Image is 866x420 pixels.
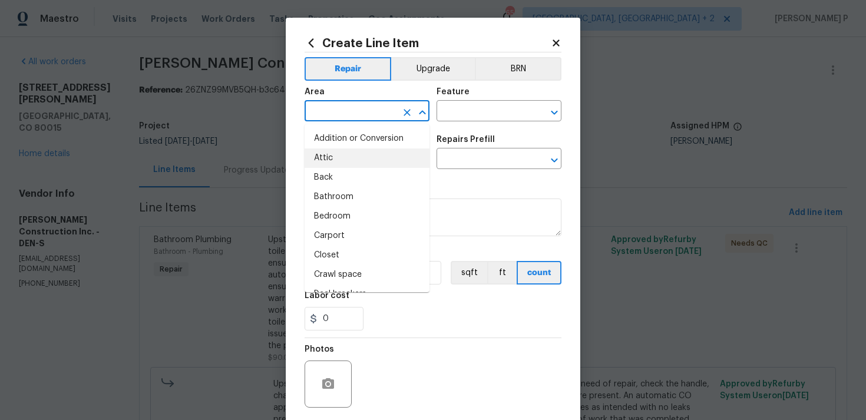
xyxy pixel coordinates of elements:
[305,285,429,304] li: Deal breakers
[546,104,563,121] button: Open
[451,261,487,285] button: sqft
[305,57,391,81] button: Repair
[517,261,561,285] button: count
[305,292,349,300] h5: Labor cost
[305,88,325,96] h5: Area
[305,187,429,207] li: Bathroom
[305,246,429,265] li: Closet
[305,37,551,49] h2: Create Line Item
[305,168,429,187] li: Back
[399,104,415,121] button: Clear
[487,261,517,285] button: ft
[305,207,429,226] li: Bedroom
[414,104,431,121] button: Close
[305,345,334,353] h5: Photos
[305,226,429,246] li: Carport
[391,57,475,81] button: Upgrade
[475,57,561,81] button: BRN
[305,148,429,168] li: Attic
[437,135,495,144] h5: Repairs Prefill
[305,265,429,285] li: Crawl space
[305,129,429,148] li: Addition or Conversion
[437,88,470,96] h5: Feature
[546,152,563,168] button: Open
